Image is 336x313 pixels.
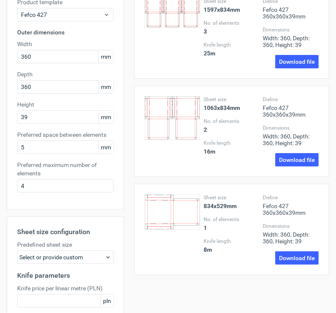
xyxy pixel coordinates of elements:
span: mm [98,81,113,93]
span: pln [101,295,113,307]
a: Download file [275,251,319,265]
strong: 16 m [204,148,215,155]
label: Width [17,40,114,48]
a: Download file [275,55,319,68]
div: Width: 360, Depth: 360, Height: 39 [263,26,319,48]
span: mm [98,50,113,63]
div: Width: 360, Depth: 360, Height: 39 [263,223,319,245]
strong: 834x529mm [204,203,237,209]
label: Predefined sheet size [17,240,114,249]
label: Depth [17,70,114,78]
label: Dieline [263,96,319,103]
span: mm [98,111,113,123]
h2: Sheet size configuration [17,227,114,237]
label: No. of elements [204,118,259,125]
label: Dimensions [263,125,319,131]
strong: 2 [204,126,207,133]
label: Sheet size [204,194,259,201]
div: Width: 360, Depth: 360, Height: 39 [263,125,319,146]
h2: Knife parameters [17,271,114,281]
label: Knife length [204,140,259,146]
label: Dimensions [263,26,319,33]
div: Select or provide custom [17,250,114,264]
label: Preferred maximum number of elements [17,161,114,177]
strong: 1063x834mm [204,104,240,111]
strong: 8 m [204,246,212,253]
label: Sheet size [204,96,259,103]
div: Fefco 427 360x360x39mm [263,96,319,118]
label: Dimensions [263,223,319,230]
strong: 1 [204,224,207,231]
label: No. of elements [204,20,259,26]
label: No. of elements [204,216,259,223]
label: Dieline [263,194,319,201]
span: Fefco 427 [21,10,103,19]
strong: 1597x834mm [204,6,240,13]
h3: Outer dimensions [17,28,114,37]
label: Knife price per linear metre (PLN) [17,284,114,292]
strong: 3 [204,28,207,35]
div: Fefco 427 360x360x39mm [263,194,319,216]
label: Height [17,100,114,109]
label: Knife length [204,238,259,245]
label: Knife length [204,42,259,48]
a: Download file [275,153,319,167]
strong: 25 m [204,50,215,57]
label: Preferred space between elements [17,130,114,139]
span: mm [98,141,113,154]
